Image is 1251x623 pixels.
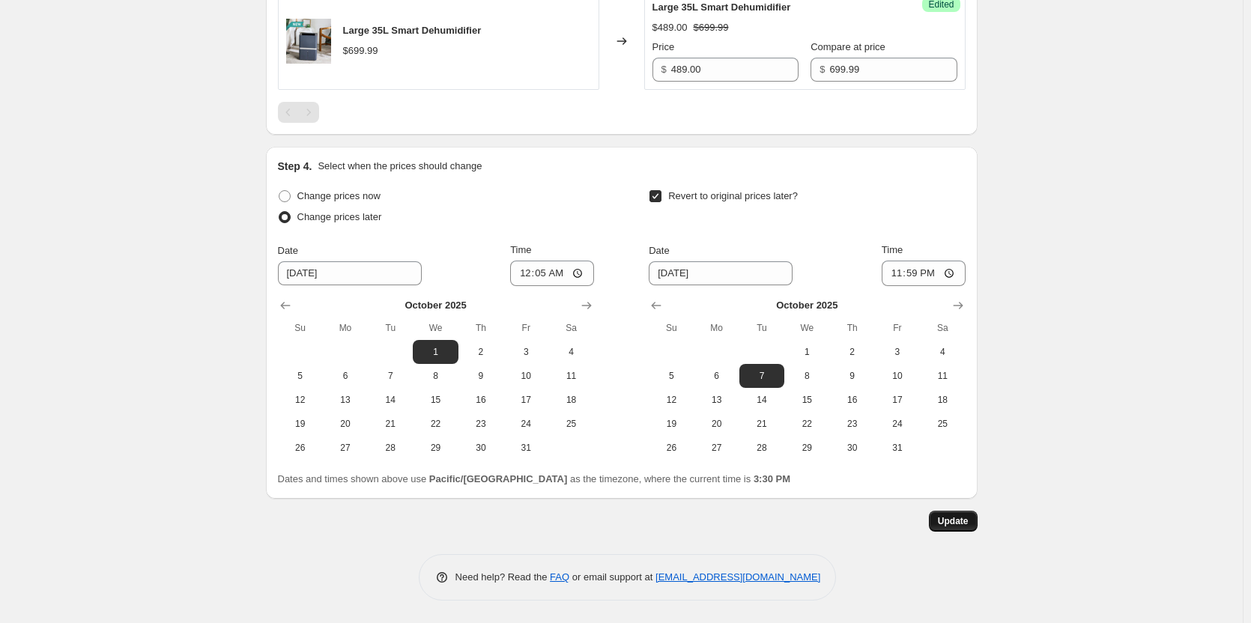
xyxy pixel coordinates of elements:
button: Saturday October 18 2025 [548,388,593,412]
p: Select when the prices should change [318,159,482,174]
span: 25 [554,418,587,430]
button: Tuesday October 7 2025 [739,364,784,388]
span: Fr [881,322,914,334]
button: Sunday October 26 2025 [649,436,694,460]
div: $699.99 [343,43,378,58]
button: Sunday October 5 2025 [278,364,323,388]
strike: $699.99 [694,20,729,35]
input: 12:00 [882,261,966,286]
span: 27 [329,442,362,454]
span: 18 [554,394,587,406]
span: Tu [745,322,778,334]
button: Show previous month, September 2025 [275,295,296,316]
span: 23 [835,418,868,430]
span: Change prices later [297,211,382,222]
span: or email support at [569,571,655,583]
span: 21 [374,418,407,430]
span: 24 [509,418,542,430]
button: Thursday October 9 2025 [829,364,874,388]
button: Thursday October 2 2025 [458,340,503,364]
button: Wednesday October 29 2025 [784,436,829,460]
span: We [790,322,823,334]
input: 12:00 [510,261,594,286]
th: Wednesday [413,316,458,340]
span: 13 [700,394,733,406]
button: Tuesday October 7 2025 [368,364,413,388]
span: 28 [745,442,778,454]
span: 7 [745,370,778,382]
span: Mo [700,322,733,334]
button: Monday October 13 2025 [694,388,739,412]
span: 11 [554,370,587,382]
button: Thursday October 30 2025 [829,436,874,460]
button: Saturday October 11 2025 [920,364,965,388]
th: Sunday [278,316,323,340]
button: Friday October 10 2025 [503,364,548,388]
button: Saturday October 25 2025 [920,412,965,436]
button: Wednesday October 22 2025 [413,412,458,436]
button: Wednesday October 15 2025 [784,388,829,412]
button: Sunday October 12 2025 [649,388,694,412]
input: 9/26/2025 [649,261,793,285]
span: $ [820,64,825,75]
span: Tu [374,322,407,334]
span: 15 [419,394,452,406]
span: Mo [329,322,362,334]
button: Monday October 27 2025 [323,436,368,460]
button: Update [929,511,978,532]
span: 10 [509,370,542,382]
span: $ [661,64,667,75]
th: Monday [323,316,368,340]
span: 8 [419,370,452,382]
button: Friday October 10 2025 [875,364,920,388]
button: Monday October 13 2025 [323,388,368,412]
span: 5 [655,370,688,382]
span: 3 [509,346,542,358]
div: $489.00 [652,20,688,35]
button: Friday October 31 2025 [875,436,920,460]
span: 14 [374,394,407,406]
span: Dates and times shown above use as the timezone, where the current time is [278,473,791,484]
span: Compare at price [811,41,885,52]
button: Saturday October 4 2025 [920,340,965,364]
span: 20 [329,418,362,430]
button: Sunday October 26 2025 [278,436,323,460]
button: Sunday October 19 2025 [649,412,694,436]
button: Wednesday October 15 2025 [413,388,458,412]
button: Monday October 6 2025 [694,364,739,388]
span: 24 [881,418,914,430]
span: 9 [464,370,497,382]
button: Thursday October 2 2025 [829,340,874,364]
button: Friday October 31 2025 [503,436,548,460]
span: Time [510,244,531,255]
span: Need help? Read the [455,571,551,583]
span: 4 [554,346,587,358]
span: Su [655,322,688,334]
button: Thursday October 16 2025 [829,388,874,412]
button: Friday October 17 2025 [875,388,920,412]
button: Saturday October 25 2025 [548,412,593,436]
th: Thursday [458,316,503,340]
span: 17 [509,394,542,406]
span: 4 [926,346,959,358]
button: Wednesday October 1 2025 [413,340,458,364]
button: Sunday October 19 2025 [278,412,323,436]
span: Th [464,322,497,334]
span: We [419,322,452,334]
span: 12 [284,394,317,406]
span: 1 [419,346,452,358]
span: 2 [464,346,497,358]
span: Update [938,515,969,527]
span: 25 [926,418,959,430]
span: 21 [745,418,778,430]
span: Fr [509,322,542,334]
span: Change prices now [297,190,381,201]
span: 14 [745,394,778,406]
button: Wednesday October 29 2025 [413,436,458,460]
nav: Pagination [278,102,319,123]
span: Price [652,41,675,52]
span: 28 [374,442,407,454]
button: Show previous month, September 2025 [646,295,667,316]
span: Sa [926,322,959,334]
span: 9 [835,370,868,382]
